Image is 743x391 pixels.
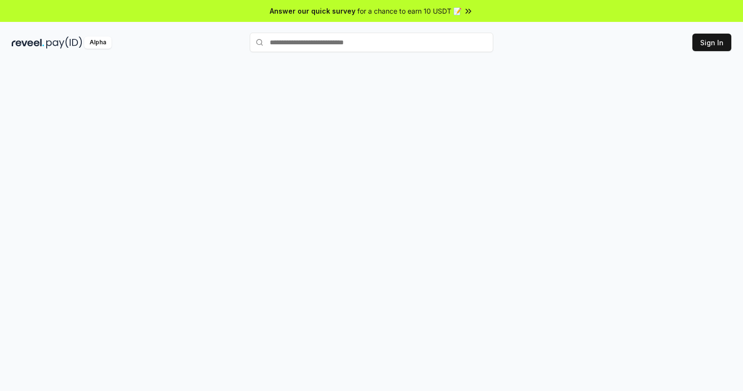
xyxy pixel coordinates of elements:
img: reveel_dark [12,37,44,49]
img: pay_id [46,37,82,49]
div: Alpha [84,37,111,49]
span: Answer our quick survey [270,6,355,16]
button: Sign In [692,34,731,51]
span: for a chance to earn 10 USDT 📝 [357,6,462,16]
